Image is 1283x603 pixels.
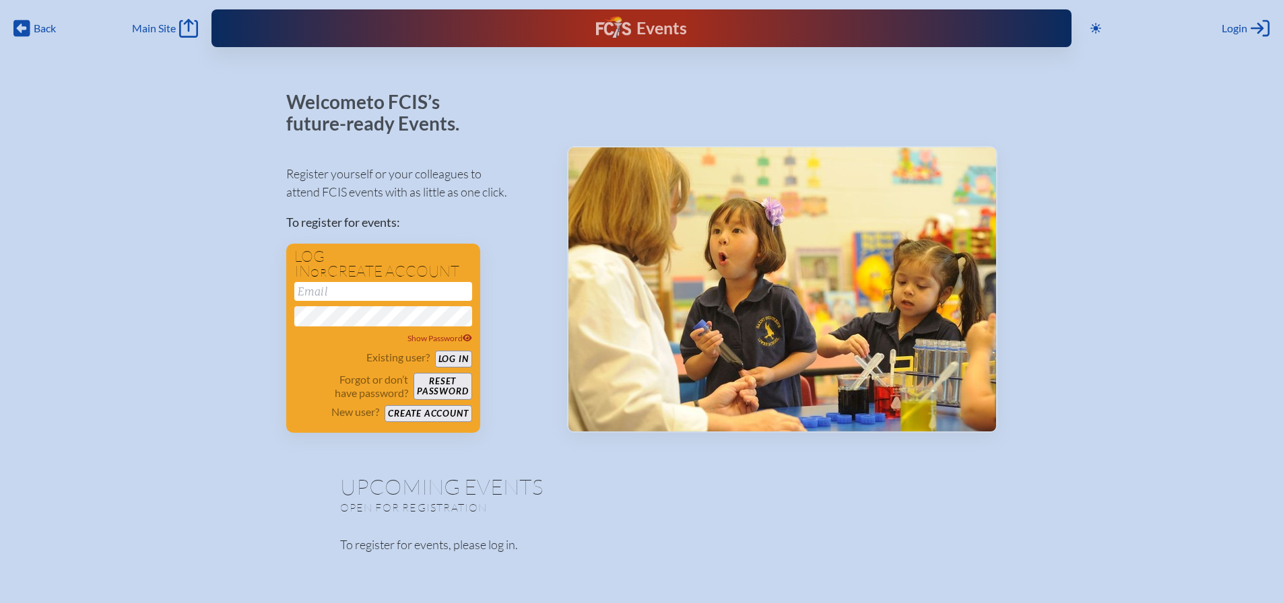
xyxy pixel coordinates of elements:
a: Main Site [132,19,198,38]
button: Resetpassword [414,373,471,400]
span: Login [1222,22,1247,35]
div: FCIS Events — Future ready [448,16,834,40]
button: Create account [385,405,471,422]
span: Show Password [407,333,472,343]
p: Existing user? [366,351,430,364]
p: Welcome to FCIS’s future-ready Events. [286,92,475,134]
p: To register for events, please log in. [340,536,944,554]
h1: Upcoming Events [340,476,944,497]
p: To register for events: [286,213,546,232]
span: Main Site [132,22,176,35]
h1: Log in create account [294,249,472,279]
p: Forgot or don’t have password? [294,373,409,400]
input: Email [294,282,472,301]
p: Open for registration [340,501,696,514]
span: Back [34,22,56,35]
img: Events [568,147,996,431]
span: or [310,266,327,279]
p: New user? [331,405,379,419]
button: Log in [435,351,472,367]
p: Register yourself or your colleagues to attend FCIS events with as little as one click. [286,165,546,201]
